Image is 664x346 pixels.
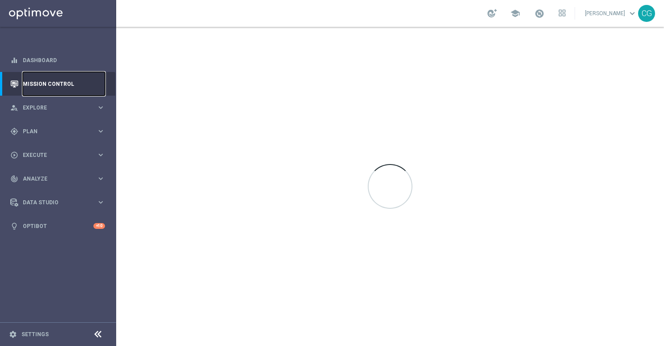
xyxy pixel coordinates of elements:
[21,332,49,337] a: Settings
[10,175,18,183] i: track_changes
[23,200,97,205] span: Data Studio
[10,199,105,206] button: Data Studio keyboard_arrow_right
[10,104,18,112] i: person_search
[10,151,97,159] div: Execute
[10,223,105,230] button: lightbulb Optibot +10
[10,198,97,207] div: Data Studio
[10,127,18,135] i: gps_fixed
[9,330,17,338] i: settings
[97,174,105,183] i: keyboard_arrow_right
[10,48,105,72] div: Dashboard
[10,175,105,182] button: track_changes Analyze keyboard_arrow_right
[627,8,637,18] span: keyboard_arrow_down
[10,57,105,64] button: equalizer Dashboard
[97,151,105,159] i: keyboard_arrow_right
[23,152,97,158] span: Execute
[23,214,93,238] a: Optibot
[10,222,18,230] i: lightbulb
[10,152,105,159] button: play_circle_outline Execute keyboard_arrow_right
[510,8,520,18] span: school
[10,56,18,64] i: equalizer
[584,7,638,20] a: [PERSON_NAME]keyboard_arrow_down
[10,104,105,111] button: person_search Explore keyboard_arrow_right
[10,72,105,96] div: Mission Control
[10,175,97,183] div: Analyze
[97,198,105,207] i: keyboard_arrow_right
[10,104,97,112] div: Explore
[23,129,97,134] span: Plan
[638,5,655,22] div: CG
[97,103,105,112] i: keyboard_arrow_right
[10,151,18,159] i: play_circle_outline
[10,127,97,135] div: Plan
[10,128,105,135] button: gps_fixed Plan keyboard_arrow_right
[23,176,97,181] span: Analyze
[93,223,105,229] div: +10
[23,72,105,96] a: Mission Control
[23,48,105,72] a: Dashboard
[10,80,105,88] button: Mission Control
[23,105,97,110] span: Explore
[10,214,105,238] div: Optibot
[97,127,105,135] i: keyboard_arrow_right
